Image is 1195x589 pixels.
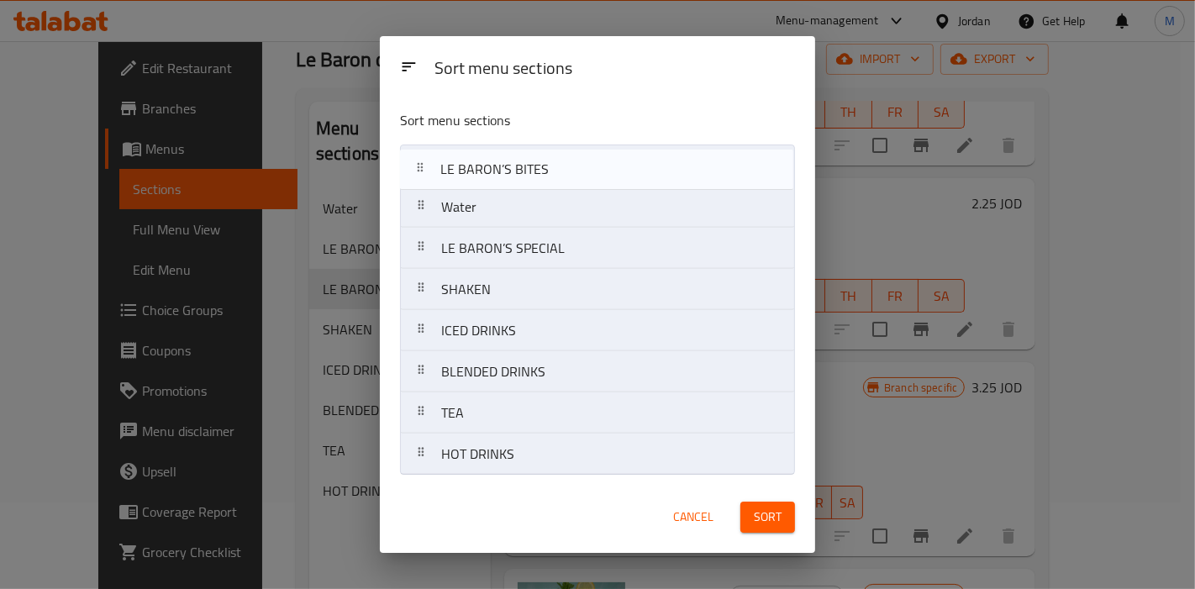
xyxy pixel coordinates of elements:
[754,507,782,528] span: Sort
[428,50,802,88] div: Sort menu sections
[400,110,713,131] p: Sort menu sections
[740,502,795,533] button: Sort
[666,502,720,533] button: Cancel
[673,507,713,528] span: Cancel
